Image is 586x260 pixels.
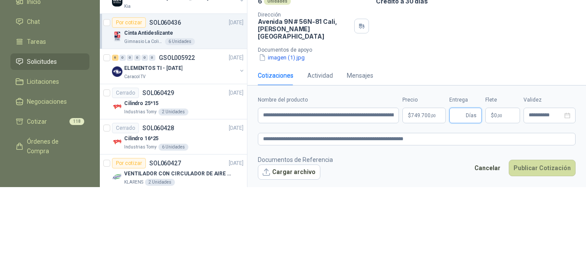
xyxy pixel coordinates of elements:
div: 2 Unidades [158,109,188,115]
span: Órdenes de Compra [27,137,81,156]
div: 0 [134,55,141,61]
p: VENTILADOR CON CIRCULADOR DE AIRE MULTIPROPOSITO XPOWER DE 14" [124,170,232,178]
a: Licitaciones [10,73,89,90]
a: Remisiones [10,163,89,179]
a: Chat [10,13,89,30]
img: Company Logo [112,172,122,182]
a: Por cotizarSOL060427[DATE] Company LogoVENTILADOR CON CIRCULADOR DE AIRE MULTIPROPOSITO XPOWER DE... [100,155,247,190]
div: 0 [142,55,148,61]
div: Mensajes [347,71,373,80]
div: 2 Unidades [145,179,175,186]
div: 6 Unidades [158,144,188,151]
img: Company Logo [112,102,122,112]
p: Dirección [258,12,351,18]
span: Chat [27,17,40,26]
p: Industrias Tomy [124,144,157,151]
span: Licitaciones [27,77,59,86]
span: Negociaciones [27,97,67,106]
button: Cancelar [470,160,505,176]
span: Solicitudes [27,57,57,66]
a: CerradoSOL060428[DATE] Company LogoCilindro 16*25Industrias Tomy6 Unidades [100,119,247,155]
label: Flete [485,96,520,104]
button: Cargar archivo [258,165,320,180]
p: $ 0,00 [485,108,520,123]
p: Cilindro 25*15 [124,99,158,108]
p: [DATE] [229,54,244,62]
div: 6 [112,55,119,61]
p: GSOL005922 [159,55,195,61]
img: Company Logo [112,66,122,77]
a: CerradoSOL060429[DATE] Company LogoCilindro 25*15Industrias Tomy2 Unidades [100,84,247,119]
p: Kia [124,3,131,10]
button: Publicar Cotización [509,160,576,176]
span: $ [491,113,494,118]
a: Tareas [10,33,89,50]
div: Por cotizar [112,17,146,28]
p: Caracol TV [124,73,145,80]
div: Cerrado [112,88,139,98]
span: Cotizar [27,117,47,126]
a: Negociaciones [10,93,89,110]
div: Cotizaciones [258,71,293,80]
a: 6 0 0 0 0 0 GSOL005922[DATE] Company LogoELEMENTOS TI - [DATE]Caracol TV [112,53,245,80]
label: Validez [523,96,576,104]
a: Por cotizarSOL060436[DATE] Company LogoCinta AntideslizanteGimnasio La Colina6 Unidades [100,14,247,49]
p: ELEMENTOS TI - [DATE] [124,64,182,72]
span: ,00 [431,113,436,118]
p: Cilindro 16*25 [124,135,158,143]
span: 749.700 [411,113,436,118]
span: Días [466,108,477,123]
p: SOL060427 [149,160,181,166]
div: Por cotizar [112,158,146,168]
div: 0 [127,55,133,61]
p: [DATE] [229,89,244,97]
div: Cerrado [112,123,139,133]
img: Company Logo [112,137,122,147]
p: [DATE] [229,19,244,27]
label: Precio [402,96,446,104]
a: Órdenes de Compra [10,133,89,159]
p: Documentos de apoyo [258,47,583,53]
p: Avenida 9N # 56N-81 Cali , [PERSON_NAME][GEOGRAPHIC_DATA] [258,18,351,40]
p: Documentos de Referencia [258,155,333,165]
a: Solicitudes [10,53,89,70]
p: Industrias Tomy [124,109,157,115]
span: ,00 [497,113,502,118]
a: Cotizar118 [10,113,89,130]
button: imagen (1).jpg [258,53,306,62]
div: 6 Unidades [165,38,195,45]
span: 118 [69,118,84,125]
span: Tareas [27,37,46,46]
div: 0 [119,55,126,61]
p: $749.700,00 [402,108,446,123]
p: [DATE] [229,159,244,168]
p: KLARENS [124,179,143,186]
label: Entrega [449,96,482,104]
p: [DATE] [229,124,244,132]
div: Actividad [307,71,333,80]
p: Cinta Antideslizante [124,29,173,37]
div: 0 [149,55,155,61]
p: SOL060429 [142,90,174,96]
label: Nombre del producto [258,96,399,104]
p: SOL060436 [149,20,181,26]
span: 0 [494,113,502,118]
p: Gimnasio La Colina [124,38,163,45]
p: SOL060428 [142,125,174,131]
img: Company Logo [112,31,122,42]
